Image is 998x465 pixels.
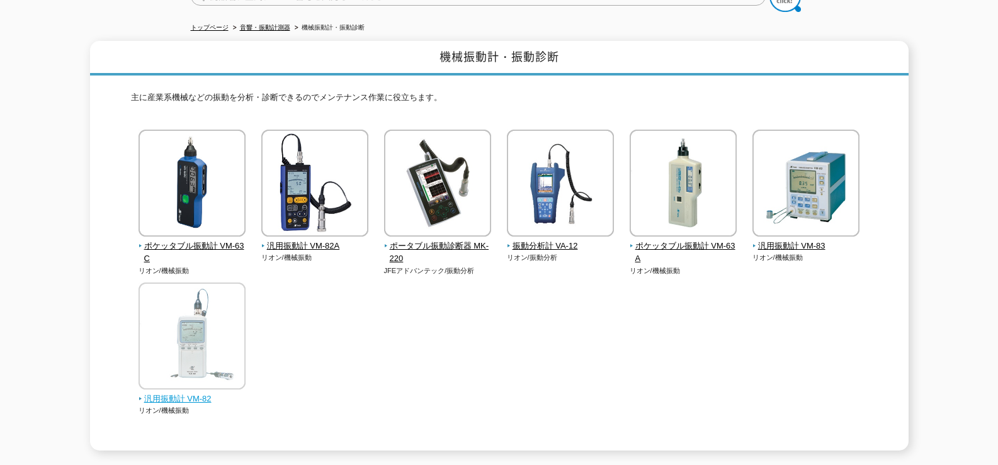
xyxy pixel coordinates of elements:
[752,240,860,253] span: 汎用振動計 VM-83
[261,130,368,240] img: 汎用振動計 VM-82A
[261,240,369,253] span: 汎用振動計 VM-82A
[139,228,246,266] a: ポケッタブル振動計 VM-63C
[90,41,909,76] h1: 機械振動計・振動診断
[630,266,737,276] p: リオン/機械振動
[292,21,365,35] li: 機械振動計・振動診断
[261,228,369,253] a: 汎用振動計 VM-82A
[630,240,737,266] span: ポケッタブル振動計 VM-63A
[384,130,491,240] img: ポータブル振動診断器 MK-220
[507,240,615,253] span: 振動分析計 VA-12
[752,252,860,263] p: リオン/機械振動
[139,283,246,393] img: 汎用振動計 VM-82
[131,91,868,111] p: 主に産業系機械などの振動を分析・診断できるのでメンテナンス作業に役立ちます。
[507,130,614,240] img: 振動分析計 VA-12
[139,240,246,266] span: ポケッタブル振動計 VM-63C
[139,130,246,240] img: ポケッタブル振動計 VM-63C
[261,252,369,263] p: リオン/機械振動
[139,393,246,406] span: 汎用振動計 VM-82
[507,252,615,263] p: リオン/振動分析
[240,24,290,31] a: 音響・振動計測器
[384,240,492,266] span: ポータブル振動診断器 MK-220
[384,266,492,276] p: JFEアドバンテック/振動分析
[752,228,860,253] a: 汎用振動計 VM-83
[139,405,246,416] p: リオン/機械振動
[384,228,492,266] a: ポータブル振動診断器 MK-220
[139,381,246,406] a: 汎用振動計 VM-82
[191,24,229,31] a: トップページ
[139,266,246,276] p: リオン/機械振動
[507,228,615,253] a: 振動分析計 VA-12
[630,130,737,240] img: ポケッタブル振動計 VM-63A
[752,130,859,240] img: 汎用振動計 VM-83
[630,228,737,266] a: ポケッタブル振動計 VM-63A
